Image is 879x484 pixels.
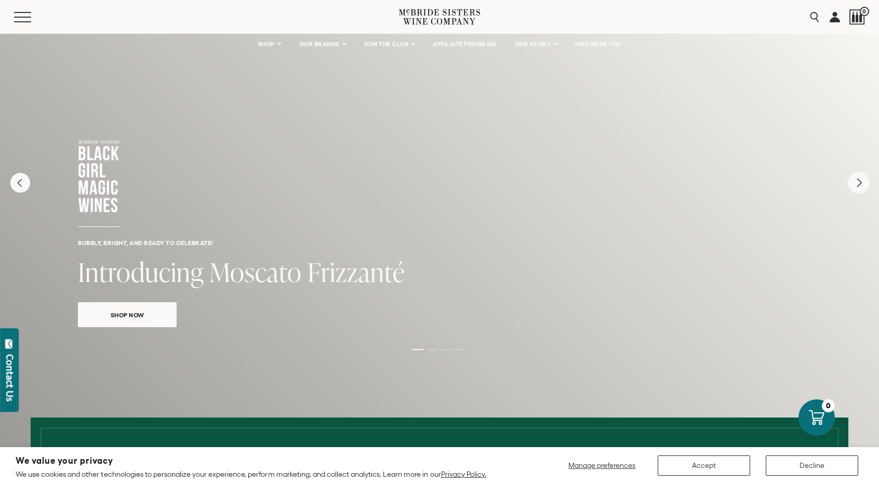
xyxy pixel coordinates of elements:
span: OUR STORY [515,41,551,48]
a: OUR BRANDS [292,34,352,55]
a: AFFILIATE PROGRAM [426,34,503,55]
li: Page dot 3 [441,349,452,350]
li: Page dot 1 [412,349,423,350]
button: Next [848,172,870,194]
span: Introducing [78,254,204,290]
a: OUR STORY [508,34,564,55]
span: Shop Now [92,309,163,321]
span: JOIN THE CLUB [364,41,409,48]
h6: Bubbly, bright, and ready to celebrate! [78,239,801,246]
button: Previous [10,173,30,193]
a: Shop Now [78,302,177,327]
span: Moscato [209,254,302,290]
span: SHOP [258,41,275,48]
h2: We value your privacy [16,456,486,465]
span: Manage preferences [568,461,635,469]
a: JOIN THE CLUB [357,34,421,55]
button: Mobile Menu Trigger [14,12,51,22]
a: Privacy Policy. [441,470,486,478]
a: FIND NEAR YOU [568,34,629,55]
li: Page dot 4 [456,349,467,350]
li: Page dot 2 [427,349,438,350]
a: SHOP [251,34,287,55]
div: Contact Us [5,354,15,401]
span: AFFILIATE PROGRAM [433,41,496,48]
button: Decline [766,455,858,476]
span: Frizzanté [308,254,405,290]
span: OUR BRANDS [299,41,340,48]
p: We use cookies and other technologies to personalize your experience, perform marketing, and coll... [16,469,486,479]
button: Accept [658,455,750,476]
div: 0 [822,399,835,412]
span: FIND NEAR YOU [575,41,622,48]
span: 0 [860,7,869,16]
button: Manage preferences [562,455,642,476]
